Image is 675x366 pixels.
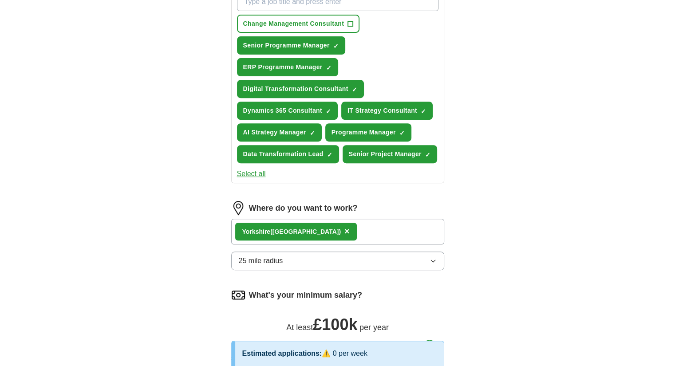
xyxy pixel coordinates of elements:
[359,323,389,332] span: per year
[237,145,339,163] button: Data Transformation Lead✓
[243,106,322,115] span: Dynamics 365 Consultant
[344,226,350,236] span: ×
[322,350,367,357] span: ⚠️ 0 per week
[325,123,411,142] button: Programme Manager✓
[349,150,422,159] span: Senior Project Manager
[237,15,360,33] button: Change Management Consultant
[249,202,358,214] label: Where do you want to work?
[243,128,306,137] span: AI Strategy Manager
[237,80,364,98] button: Digital Transformation Consultant✓
[313,315,357,334] span: £ 100k
[242,350,322,357] span: Estimated applications:
[243,63,323,72] span: ERP Programme Manager
[237,169,266,179] button: Select all
[421,108,426,115] span: ✓
[332,128,396,137] span: Programme Manager
[237,102,338,120] button: Dynamics 365 Consultant✓
[327,151,332,158] span: ✓
[237,36,345,55] button: Senior Programme Manager✓
[343,145,437,163] button: Senior Project Manager✓
[243,84,348,94] span: Digital Transformation Consultant
[270,228,341,235] span: ([GEOGRAPHIC_DATA])
[237,123,322,142] button: AI Strategy Manager✓
[243,19,344,28] span: Change Management Consultant
[249,289,362,301] label: What's your minimum salary?
[286,323,313,332] span: At least
[333,43,339,50] span: ✓
[344,225,350,238] button: ×
[231,201,245,215] img: location.png
[326,108,331,115] span: ✓
[326,64,332,71] span: ✓
[237,58,338,76] button: ERP Programme Manager✓
[231,252,444,270] button: 25 mile radius
[399,130,405,137] span: ✓
[352,86,357,93] span: ✓
[347,106,417,115] span: IT Strategy Consultant
[310,130,315,137] span: ✓
[243,41,330,50] span: Senior Programme Manager
[231,288,245,302] img: salary.png
[242,227,341,236] div: Yorkshire
[425,151,430,158] span: ✓
[239,256,283,266] span: 25 mile radius
[243,150,324,159] span: Data Transformation Lead
[341,102,433,120] button: IT Strategy Consultant✓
